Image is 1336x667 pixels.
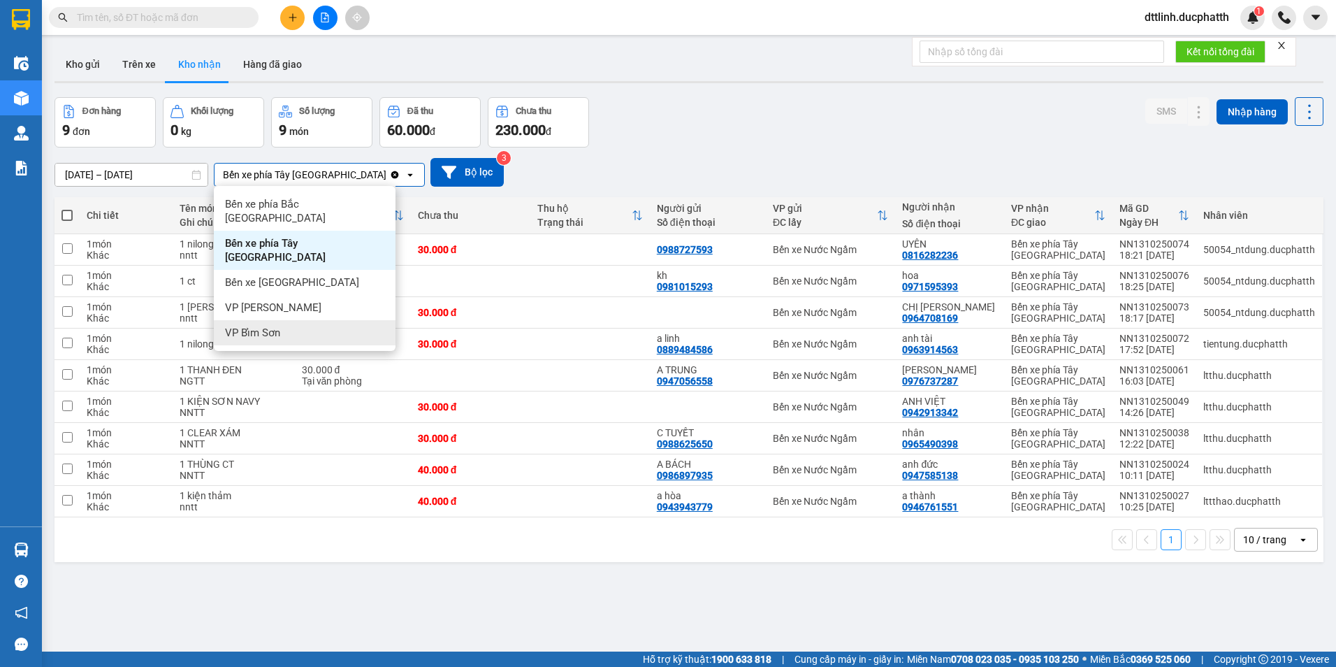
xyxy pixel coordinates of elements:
[418,401,523,413] div: 30.000 đ
[418,244,523,255] div: 30.000 đ
[87,238,166,250] div: 1 món
[180,217,287,228] div: Ghi chú
[111,48,167,81] button: Trên xe
[902,250,958,261] div: 0816282236
[1203,401,1315,413] div: ltthu.ducphatth
[73,126,90,137] span: đơn
[902,270,996,281] div: hoa
[1119,501,1189,512] div: 10:25 [DATE]
[180,313,287,324] div: nntt
[345,6,370,30] button: aim
[387,122,430,138] span: 60.000
[225,326,280,340] span: VP Bỉm Sơn
[87,470,166,481] div: Khác
[1090,652,1191,667] span: Miền Bắc
[1303,6,1328,30] button: caret-down
[516,106,551,116] div: Chưa thu
[773,203,877,214] div: VP gửi
[180,407,287,418] div: NNTT
[1011,217,1094,228] div: ĐC giao
[1186,44,1254,59] span: Kết nối tổng đài
[657,459,759,470] div: A BÁCH
[82,106,121,116] div: Đơn hàng
[55,48,111,81] button: Kho gửi
[902,396,996,407] div: ANH VIỆT
[289,126,309,137] span: món
[537,217,632,228] div: Trạng thái
[77,10,242,25] input: Tìm tên, số ĐT hoặc mã đơn
[773,401,888,413] div: Bến xe Nước Ngầm
[288,13,298,22] span: plus
[1011,203,1094,214] div: VP nhận
[1201,652,1203,667] span: |
[418,338,523,350] div: 30.000 đ
[1011,364,1105,387] div: Bến xe phía Tây [GEOGRAPHIC_DATA]
[1112,197,1196,234] th: Toggle SortBy
[902,407,958,418] div: 0942913342
[352,13,362,22] span: aim
[1011,459,1105,481] div: Bến xe phía Tây [GEOGRAPHIC_DATA]
[902,218,996,229] div: Số điện thoại
[87,396,166,407] div: 1 món
[405,169,416,180] svg: open
[14,91,29,106] img: warehouse-icon
[657,470,713,481] div: 0986897935
[87,270,166,281] div: 1 món
[15,575,28,588] span: question-circle
[388,168,389,182] input: Selected Bến xe phía Tây Thanh Hóa.
[1011,238,1105,261] div: Bến xe phía Tây [GEOGRAPHIC_DATA]
[1119,333,1189,344] div: NN1310250072
[907,652,1079,667] span: Miền Nam
[902,375,958,387] div: 0976737287
[1011,427,1105,450] div: Bến xe phía Tây [GEOGRAPHIC_DATA]
[180,470,287,481] div: NNTT
[180,396,287,407] div: 1 KIỆN SƠN NAVY
[766,197,895,234] th: Toggle SortBy
[537,203,632,214] div: Thu hộ
[430,126,435,137] span: đ
[657,438,713,450] div: 0988625650
[418,464,523,475] div: 40.000 đ
[1243,533,1286,547] div: 10 / trang
[430,158,504,187] button: Bộ lọc
[1119,375,1189,387] div: 16:03 [DATE]
[181,126,191,137] span: kg
[1004,197,1112,234] th: Toggle SortBy
[280,6,305,30] button: plus
[1309,11,1322,24] span: caret-down
[902,501,958,512] div: 0946761551
[773,275,888,287] div: Bến xe Nước Ngầm
[773,307,888,318] div: Bến xe Nước Ngầm
[1011,301,1105,324] div: Bến xe phía Tây [GEOGRAPHIC_DATA]
[902,344,958,355] div: 0963914563
[657,270,759,281] div: kh
[657,333,759,344] div: a linh
[302,375,404,387] div: Tại văn phòng
[1119,490,1189,501] div: NN1310250027
[530,197,650,234] th: Toggle SortBy
[1256,6,1261,16] span: 1
[657,217,759,228] div: Số điện thoại
[1203,307,1315,318] div: 50054_ntdung.ducphatth
[643,652,771,667] span: Hỗ trợ kỹ thuật:
[902,301,996,313] div: CHỊ HỒNG
[657,364,759,375] div: A TRUNG
[271,97,372,148] button: Số lượng9món
[163,97,264,148] button: Khối lượng0kg
[1203,370,1315,381] div: ltthu.ducphatth
[773,217,877,228] div: ĐC lấy
[546,126,551,137] span: đ
[1011,333,1105,355] div: Bến xe phía Tây [GEOGRAPHIC_DATA]
[279,122,286,138] span: 9
[180,501,287,512] div: nntt
[920,41,1164,63] input: Nhập số tổng đài
[1011,490,1105,512] div: Bến xe phía Tây [GEOGRAPHIC_DATA]
[180,250,287,261] div: nntt
[1119,313,1189,324] div: 18:17 [DATE]
[180,301,287,313] div: 1 túi hồng
[1119,301,1189,313] div: NN1310250073
[14,543,29,557] img: warehouse-icon
[87,438,166,450] div: Khác
[1119,270,1189,281] div: NN1310250076
[1203,338,1315,350] div: tientung.ducphatth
